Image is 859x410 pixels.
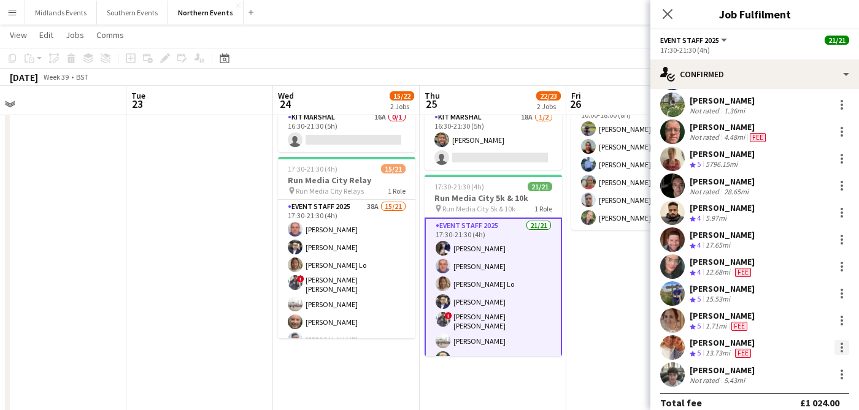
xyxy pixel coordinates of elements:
span: 26 [569,97,581,111]
span: Fri [571,90,581,101]
a: Jobs [61,27,89,43]
a: View [5,27,32,43]
div: [PERSON_NAME] [690,229,755,240]
span: 21/21 [825,36,849,45]
button: Southern Events [97,1,168,25]
div: Confirmed [650,59,859,89]
div: 1.71mi [703,321,729,332]
div: [PERSON_NAME] [690,256,755,267]
div: 2 Jobs [390,102,414,111]
button: Event Staff 2025 [660,36,729,45]
div: 13.73mi [703,348,733,359]
app-card-role: Kit Marshal16A0/116:30-21:30 (5h) [278,110,415,152]
div: Crew has different fees then in role [733,348,753,359]
div: Not rated [690,106,722,115]
app-card-role: Event Staff 20256/610:00-18:00 (8h)[PERSON_NAME][PERSON_NAME][PERSON_NAME][PERSON_NAME][PERSON_NA... [571,99,709,230]
div: Not rated [690,376,722,385]
span: 17:30-21:30 (4h) [434,182,484,191]
app-card-role: Kit Marshal18A1/216:30-21:30 (5h)[PERSON_NAME] [425,110,562,170]
span: Fee [735,349,751,358]
div: Not rated [690,187,722,196]
span: 5 [697,348,701,357]
div: 5796.15mi [703,159,740,170]
app-job-card: 17:30-21:30 (4h)21/21Run Media City 5k & 10k Run Media City 5k & 10k1 RoleEvent Staff 202521/2117... [425,175,562,356]
div: 5.97mi [703,213,729,224]
span: Fee [735,268,751,277]
button: Northern Events [168,1,244,25]
div: 28.65mi [722,187,751,196]
div: [PERSON_NAME] [690,95,755,106]
span: 22/23 [536,91,561,101]
span: 1 Role [534,204,552,213]
span: ! [297,275,304,283]
div: [PERSON_NAME] [690,310,755,321]
div: [PERSON_NAME] [690,337,755,348]
span: 15/21 [381,164,406,173]
div: 15.53mi [703,294,733,305]
div: Crew has different fees then in role [733,267,753,278]
span: 1 Role [388,186,406,196]
span: Comms [96,29,124,40]
span: 5 [697,159,701,169]
div: 5.43mi [722,376,747,385]
h3: Run Media City 5k & 10k [425,192,562,203]
span: View [10,29,27,40]
span: 21/21 [528,182,552,191]
button: Midlands Events [25,1,97,25]
span: Fee [750,133,766,142]
div: [PERSON_NAME] [690,148,755,159]
div: [PERSON_NAME] [690,202,755,213]
span: 4 [697,267,701,276]
span: 17:30-21:30 (4h) [288,164,337,173]
div: 17.65mi [703,240,733,251]
span: 5 [697,294,701,303]
div: 12.68mi [703,267,733,278]
span: 25 [423,97,440,111]
div: [PERSON_NAME] [690,283,755,294]
span: 24 [276,97,294,111]
span: 4 [697,213,701,222]
span: Thu [425,90,440,101]
div: 1.36mi [722,106,747,115]
app-job-card: 17:30-21:30 (4h)15/21Run Media City Relay Run Media City Relays1 RoleEvent Staff 202538A15/2117:3... [278,157,415,338]
span: 15/22 [390,91,414,101]
span: 5 [697,321,701,330]
span: Run Media City 5k & 10k [442,204,515,213]
div: Crew has different fees then in role [747,132,768,142]
div: [DATE] [10,71,38,83]
div: [PERSON_NAME] [690,121,768,132]
span: Wed [278,90,294,101]
div: 17:30-21:30 (4h) [660,45,849,55]
div: Crew has different fees then in role [729,321,750,332]
div: BST [76,72,88,82]
a: Edit [34,27,58,43]
span: Jobs [66,29,84,40]
span: Edit [39,29,53,40]
div: [PERSON_NAME] [690,365,755,376]
div: 2 Jobs [537,102,560,111]
span: ! [445,312,452,319]
span: Tue [131,90,145,101]
div: Total fee [660,397,702,409]
span: Week 39 [40,72,71,82]
span: Run Media City Relays [296,186,364,196]
span: Fee [731,322,747,331]
div: £1 024.00 [800,397,839,409]
span: Event Staff 2025 [660,36,719,45]
div: 4.48mi [722,132,747,142]
h3: Job Fulfilment [650,6,859,22]
div: Not rated [690,132,722,142]
div: [PERSON_NAME] [690,176,755,187]
a: Comms [91,27,129,43]
app-job-card: 10:00-18:00 (8h)6/6Ladybower SET UP Ladybower SET UP1 RoleEvent Staff 20256/610:00-18:00 (8h)[PER... [571,56,709,230]
span: 4 [697,240,701,249]
span: 23 [129,97,145,111]
h3: Run Media City Relay [278,175,415,186]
